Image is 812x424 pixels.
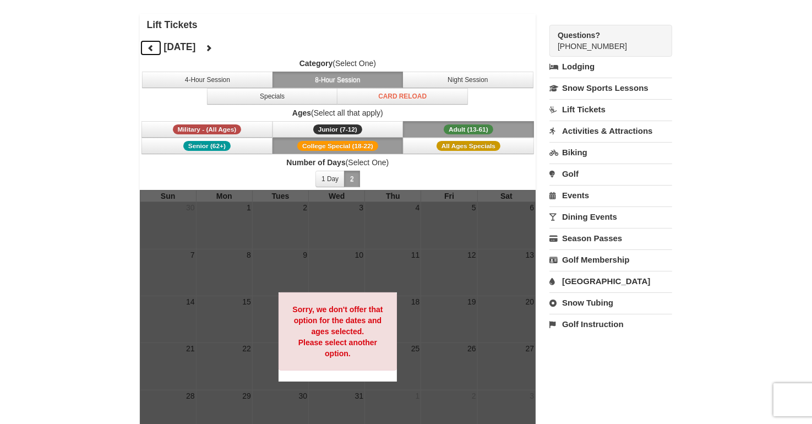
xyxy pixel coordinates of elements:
[273,72,404,88] button: 8-Hour Session
[142,72,273,88] button: 4-Hour Session
[549,164,672,184] a: Golf
[549,78,672,98] a: Snow Sports Lessons
[444,124,493,134] span: Adult (13-61)
[403,121,534,138] button: Adult (13-61)
[140,157,536,168] label: (Select One)
[164,41,195,52] h4: [DATE]
[549,99,672,119] a: Lift Tickets
[402,72,533,88] button: Night Session
[558,30,652,51] span: [PHONE_NUMBER]
[549,57,672,77] a: Lodging
[344,171,360,187] button: 2
[292,108,311,117] strong: Ages
[273,121,404,138] button: Junior (7-12)
[549,228,672,248] a: Season Passes
[549,142,672,162] a: Biking
[173,124,242,134] span: Military - (All Ages)
[147,19,536,30] h4: Lift Tickets
[549,249,672,270] a: Golf Membership
[337,88,468,105] button: Card Reload
[315,171,345,187] button: 1 Day
[141,121,273,138] button: Military - (All Ages)
[207,88,338,105] button: Specials
[286,158,345,167] strong: Number of Days
[292,305,383,358] strong: Sorry, we don't offer that option for the dates and ages selected. Please select another option.
[140,107,536,118] label: (Select all that apply)
[549,271,672,291] a: [GEOGRAPHIC_DATA]
[549,121,672,141] a: Activities & Attractions
[141,138,273,154] button: Senior (62+)
[299,59,333,68] strong: Category
[549,185,672,205] a: Events
[183,141,231,151] span: Senior (62+)
[273,138,404,154] button: College Special (18-22)
[549,314,672,334] a: Golf Instruction
[313,124,362,134] span: Junior (7-12)
[403,138,534,154] button: All Ages Specials
[558,31,600,40] strong: Questions?
[549,206,672,227] a: Dining Events
[437,141,500,151] span: All Ages Specials
[297,141,378,151] span: College Special (18-22)
[140,58,536,69] label: (Select One)
[549,292,672,313] a: Snow Tubing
